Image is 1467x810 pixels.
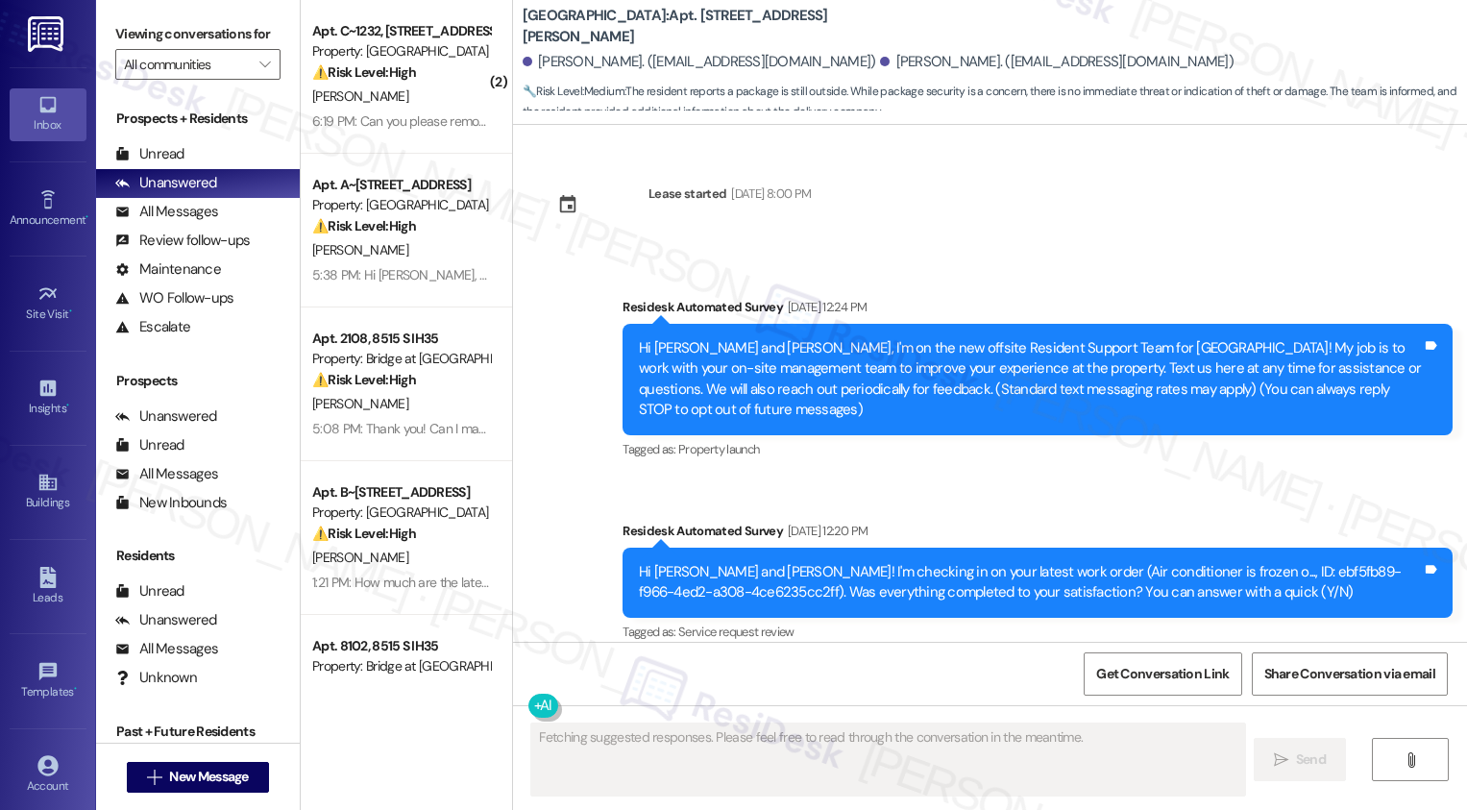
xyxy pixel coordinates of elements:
div: Apt. C~1232, [STREET_ADDRESS] [312,21,490,41]
span: Share Conversation via email [1264,664,1435,684]
div: Property: Bridge at [GEOGRAPHIC_DATA] [312,656,490,676]
div: Unread [115,435,184,455]
div: Residesk Automated Survey [623,521,1453,548]
span: [PERSON_NAME] [312,395,408,412]
div: New Inbounds [115,493,227,513]
span: : The resident reports a package is still outside. While package security is a concern, there is ... [523,82,1467,123]
div: Lease started [648,184,727,204]
strong: ⚠️ Risk Level: High [312,371,416,388]
strong: ⚠️ Risk Level: High [312,217,416,234]
div: Hi [PERSON_NAME] and [PERSON_NAME]! I'm checking in on your latest work order (Air conditioner is... [639,562,1422,603]
div: WO Follow-ups [115,288,233,308]
div: Prospects + Residents [96,109,300,129]
div: [PERSON_NAME]. ([EMAIL_ADDRESS][DOMAIN_NAME]) [523,52,876,72]
strong: ⚠️ Risk Level: High [312,63,416,81]
textarea: Fetching suggested responses. Please feel free to read through the conversation in the meantime. [531,724,1245,796]
div: Property: [GEOGRAPHIC_DATA] [312,503,490,523]
strong: 🔧 Risk Level: Medium [523,84,624,99]
div: [PERSON_NAME]. ([EMAIL_ADDRESS][DOMAIN_NAME]) [880,52,1234,72]
div: Tagged as: [623,435,1453,463]
button: Send [1254,738,1347,781]
button: New Message [127,762,269,793]
i:  [259,57,270,72]
span: • [86,210,88,224]
div: Tagged as: [623,618,1453,646]
div: Property: Bridge at [GEOGRAPHIC_DATA] [312,349,490,369]
img: ResiDesk Logo [28,16,67,52]
div: [DATE] 12:20 PM [783,521,868,541]
div: Apt. A~[STREET_ADDRESS] [312,175,490,195]
div: Property: [GEOGRAPHIC_DATA] [312,41,490,61]
button: Get Conversation Link [1084,652,1241,696]
div: Unanswered [115,173,217,193]
div: Residents [96,546,300,566]
a: Leads [10,561,86,613]
span: • [66,399,69,412]
i:  [1404,752,1418,768]
i:  [147,770,161,785]
span: [PERSON_NAME] [312,241,408,258]
a: Buildings [10,466,86,518]
div: Unanswered [115,610,217,630]
div: All Messages [115,639,218,659]
i:  [1274,752,1288,768]
b: [GEOGRAPHIC_DATA]: Apt. [STREET_ADDRESS][PERSON_NAME] [523,6,907,47]
label: Viewing conversations for [115,19,281,49]
a: Site Visit • [10,278,86,330]
div: 5:08 PM: Thank you! Can I make a partial payment with a money order? [312,420,711,437]
strong: ⚠️ Risk Level: High [312,525,416,542]
a: Account [10,749,86,801]
div: Unread [115,144,184,164]
div: Unanswered [115,406,217,427]
a: Insights • [10,372,86,424]
div: Unread [115,581,184,601]
div: 1:21 PM: How much are the late fees [312,574,509,591]
div: Hi [PERSON_NAME] and [PERSON_NAME], I'm on the new offsite Resident Support Team for [GEOGRAPHIC_... [639,338,1422,421]
button: Share Conversation via email [1252,652,1448,696]
div: Escalate [115,317,190,337]
span: Get Conversation Link [1096,664,1229,684]
span: [PERSON_NAME] [312,87,408,105]
div: Residesk Automated Survey [623,297,1453,324]
span: Send [1296,749,1326,770]
div: Property: [GEOGRAPHIC_DATA] [312,195,490,215]
span: Property launch [678,441,759,457]
div: [DATE] 12:24 PM [783,297,867,317]
div: Apt. 8102, 8515 S IH35 [312,636,490,656]
span: New Message [169,767,248,787]
a: Inbox [10,88,86,140]
div: 6:19 PM: Can you please remove me from your contacts. Thank you! [312,112,688,130]
input: All communities [124,49,250,80]
div: Maintenance [115,259,221,280]
span: [PERSON_NAME] [312,549,408,566]
a: Templates • [10,655,86,707]
div: Apt. B~[STREET_ADDRESS] [312,482,490,503]
div: Review follow-ups [115,231,250,251]
span: • [74,682,77,696]
div: All Messages [115,202,218,222]
div: All Messages [115,464,218,484]
div: Prospects [96,371,300,391]
span: • [69,305,72,318]
div: Unknown [115,668,197,688]
span: Service request review [678,624,795,640]
div: [DATE] 8:00 PM [726,184,811,204]
div: Apt. 2108, 8515 S IH35 [312,329,490,349]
